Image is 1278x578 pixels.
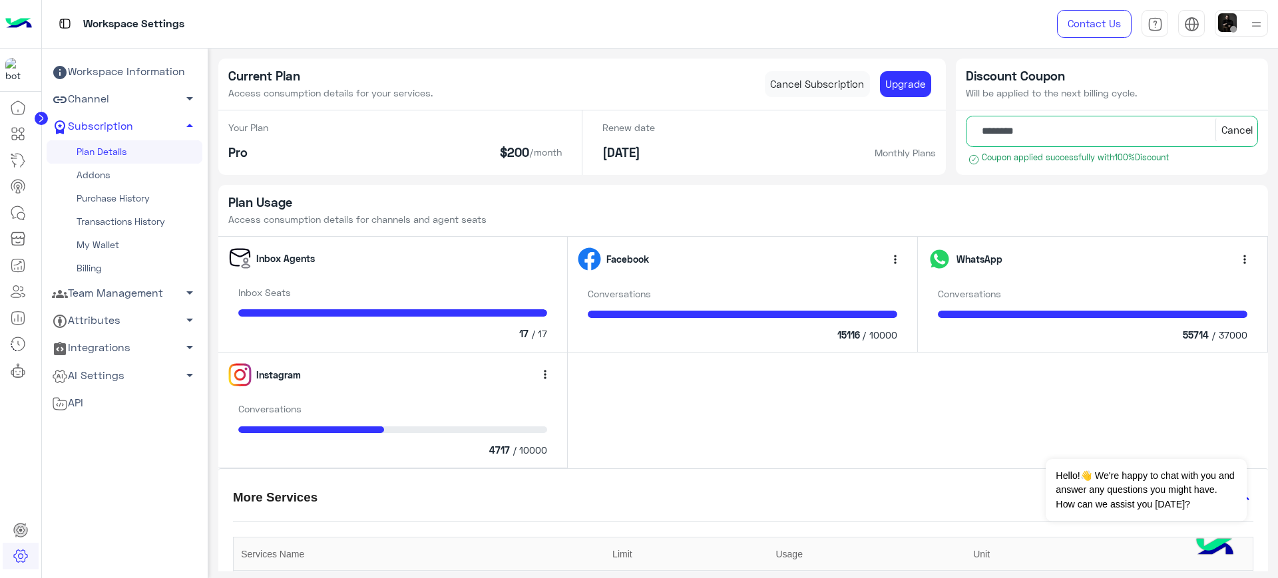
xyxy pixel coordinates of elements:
button: more_vert [532,362,557,387]
h5: $200 [500,145,529,160]
span: / [862,328,867,342]
img: profile [1248,16,1265,33]
h5: Current Plan [228,69,433,84]
p: Workspace Settings [83,15,184,33]
a: AI Settings [47,362,202,389]
h5: Discount Coupon [966,69,1258,84]
span: 10000 [869,328,897,342]
span: 17 [538,327,547,341]
span: arrow_drop_down [182,90,198,106]
a: Contact Us [1057,10,1132,38]
img: success [968,154,979,165]
a: Channel [47,86,202,113]
a: Workspace Information [47,59,202,86]
span: Facebook [606,252,649,266]
p: Inbox Seats [238,285,548,299]
img: whatsapp.svg [928,247,951,271]
span: 17 [519,327,529,341]
button: more_vert [883,247,907,271]
th: Usage [768,537,966,571]
span: 55714 [1183,328,1209,342]
h5: Plan Usage [228,195,1259,210]
span: Access consumption details for channels and agent seats [228,214,487,225]
a: Cancel Subscription [765,71,870,98]
img: instagram.svg [228,363,252,386]
p: Renew date [602,120,655,134]
th: Services Name [234,537,605,571]
span: / [531,327,536,341]
p: Conversations [588,287,897,301]
span: 37000 [1219,328,1247,342]
a: Integrations [47,335,202,362]
span: Inbox Agents [256,251,315,265]
span: / [513,443,517,457]
span: Hello!👋 We're happy to chat with you and answer any questions you might have. How can we assist y... [1046,459,1246,521]
img: inboxseats.svg [228,247,252,270]
img: 1403182699927242 [5,58,29,82]
a: Addons [47,164,202,187]
span: 4717 [489,443,510,457]
img: userImage [1218,13,1237,32]
a: Purchase History [47,187,202,210]
p: Conversations [238,402,548,416]
span: Instagram [256,368,301,382]
span: more_vert [889,253,902,266]
img: tab [57,15,73,32]
span: WhatsApp [957,252,1002,266]
span: arrow_drop_down [182,312,198,328]
span: more_vert [538,368,552,381]
span: Access consumption details for your services. [228,87,433,98]
a: Plan Details [47,140,202,164]
span: arrow_drop_down [182,367,198,383]
a: Upgrade [880,71,931,98]
a: Team Management [47,280,202,307]
img: hulul-logo.png [1191,525,1238,571]
button: more_vert [1233,247,1257,271]
img: facebook.svg [578,247,601,271]
span: arrow_drop_up [182,118,198,134]
h5: More Services [228,485,323,510]
span: /month [529,145,562,165]
a: tab [1142,10,1168,38]
span: API [52,394,83,412]
a: Billing [47,257,202,280]
img: Logo [5,10,32,38]
span: more_vert [1238,253,1251,266]
a: Transactions History [47,210,202,233]
span: 10000 [519,443,547,457]
img: tab [1184,17,1199,32]
a: Subscription [47,113,202,140]
h5: Pro [228,145,268,160]
span: Monthly Plans [875,146,936,165]
p: Conversations [938,287,1247,301]
span: 15116 [837,328,860,342]
span: arrow_drop_down [182,339,198,355]
p: Your Plan [228,120,268,134]
th: Limit [605,537,768,571]
img: tab [1148,17,1163,32]
th: Unit [966,537,1253,571]
span: arrow_drop_down [182,285,198,301]
a: Attributes [47,307,202,335]
span: Will be applied to the next billing cycle. [966,87,1137,98]
h5: [DATE] [602,145,655,160]
button: Cancel [1215,118,1258,142]
small: Coupon applied successfully with 100% Discount [966,152,1258,168]
a: My Wallet [47,233,202,257]
span: / [1211,328,1216,342]
mat-expansion-panel-header: More Services [218,479,1269,521]
a: API [47,389,202,416]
